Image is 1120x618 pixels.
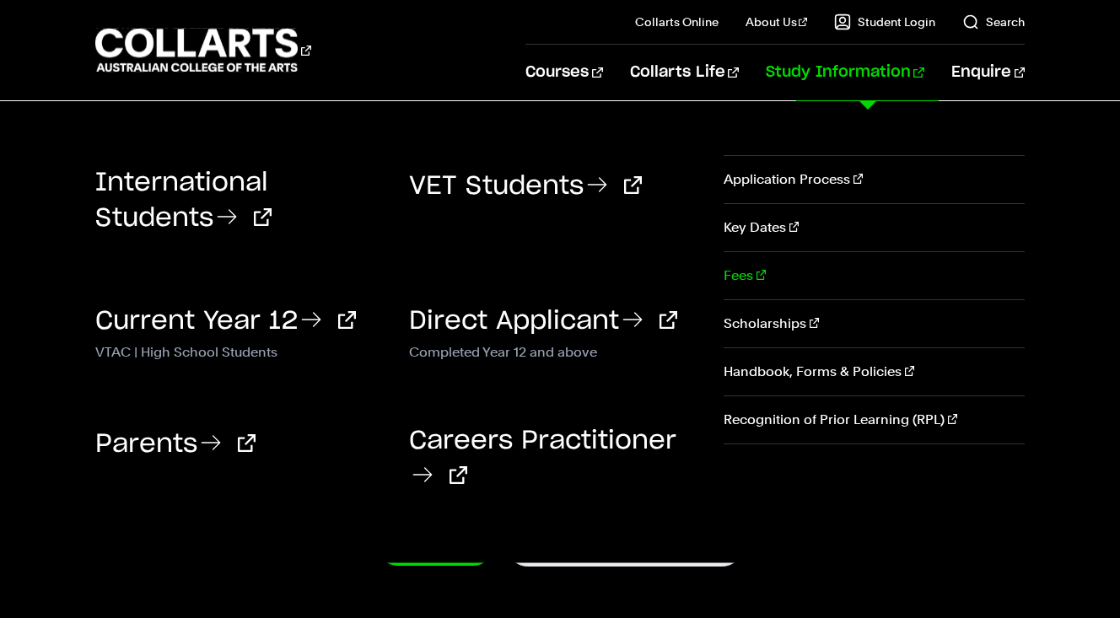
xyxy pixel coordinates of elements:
a: Search [962,13,1025,30]
a: Parents [95,432,256,457]
a: Careers Practitioner [409,428,676,489]
a: Key Dates [724,204,1025,251]
a: International Students [95,170,272,231]
a: About Us [746,13,808,30]
a: VET Students [409,174,642,199]
p: VTAC | High School Students [95,341,384,361]
a: Current Year 12 [95,309,356,334]
a: Courses [525,45,602,100]
a: Enquire [951,45,1025,100]
div: Go to homepage [95,26,311,74]
a: Application Process [724,156,1025,203]
a: Collarts Life [630,45,739,100]
a: Study Information [766,45,924,100]
a: Fees [724,252,1025,299]
a: Student Login [834,13,935,30]
a: Direct Applicant [409,309,677,334]
p: Completed Year 12 and above [409,341,697,361]
a: Scholarships [724,300,1025,347]
a: Collarts Online [635,13,719,30]
a: Recognition of Prior Learning (RPL) [724,396,1025,443]
a: Handbook, Forms & Policies [724,348,1025,395]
